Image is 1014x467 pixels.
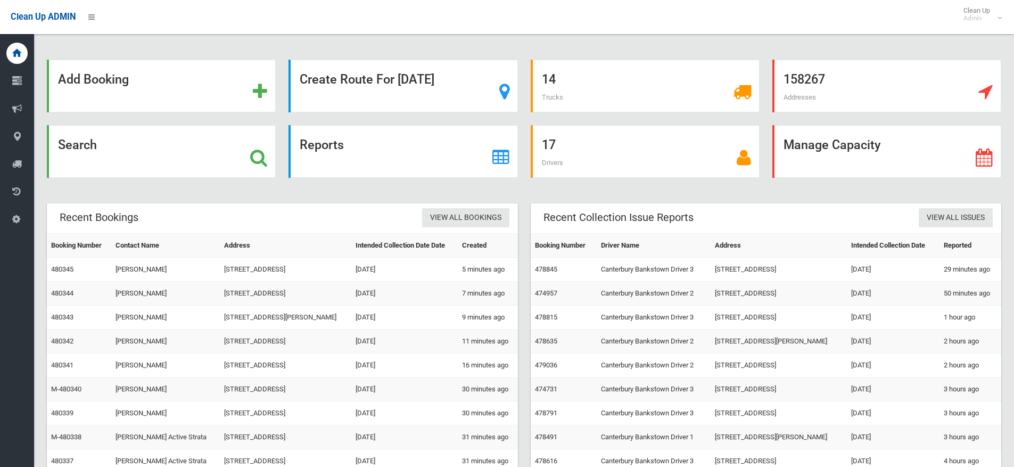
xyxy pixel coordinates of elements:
[847,306,939,330] td: [DATE]
[597,306,711,330] td: Canterbury Bankstown Driver 3
[939,354,1001,378] td: 2 hours ago
[597,354,711,378] td: Canterbury Bankstown Driver 2
[111,282,220,306] td: [PERSON_NAME]
[597,282,711,306] td: Canterbury Bankstown Driver 2
[597,378,711,402] td: Canterbury Bankstown Driver 3
[542,93,563,101] span: Trucks
[535,385,557,393] a: 474731
[847,258,939,282] td: [DATE]
[458,258,517,282] td: 5 minutes ago
[111,234,220,258] th: Contact Name
[847,330,939,354] td: [DATE]
[939,378,1001,402] td: 3 hours ago
[11,12,76,22] span: Clean Up ADMIN
[458,330,517,354] td: 11 minutes ago
[111,425,220,449] td: [PERSON_NAME] Active Strata
[51,361,73,369] a: 480341
[597,234,711,258] th: Driver Name
[784,137,880,152] strong: Manage Capacity
[958,6,1001,22] span: Clean Up
[351,306,458,330] td: [DATE]
[351,330,458,354] td: [DATE]
[351,402,458,425] td: [DATE]
[847,402,939,425] td: [DATE]
[111,378,220,402] td: [PERSON_NAME]
[597,402,711,425] td: Canterbury Bankstown Driver 3
[220,378,351,402] td: [STREET_ADDRESS]
[531,234,597,258] th: Booking Number
[939,330,1001,354] td: 2 hours ago
[458,306,517,330] td: 9 minutes ago
[111,330,220,354] td: [PERSON_NAME]
[711,330,846,354] td: [STREET_ADDRESS][PERSON_NAME]
[711,258,846,282] td: [STREET_ADDRESS]
[711,425,846,449] td: [STREET_ADDRESS][PERSON_NAME]
[47,207,151,228] header: Recent Bookings
[300,72,434,87] strong: Create Route For [DATE]
[535,313,557,321] a: 478815
[535,433,557,441] a: 478491
[47,234,111,258] th: Booking Number
[847,282,939,306] td: [DATE]
[535,289,557,297] a: 474957
[220,306,351,330] td: [STREET_ADDRESS][PERSON_NAME]
[220,258,351,282] td: [STREET_ADDRESS]
[535,409,557,417] a: 478791
[351,354,458,378] td: [DATE]
[351,425,458,449] td: [DATE]
[963,14,990,22] small: Admin
[51,409,73,417] a: 480339
[711,234,846,258] th: Address
[535,337,557,345] a: 478635
[542,72,556,87] strong: 14
[711,282,846,306] td: [STREET_ADDRESS]
[458,425,517,449] td: 31 minutes ago
[458,378,517,402] td: 30 minutes ago
[711,354,846,378] td: [STREET_ADDRESS]
[351,258,458,282] td: [DATE]
[772,60,1001,112] a: 158267 Addresses
[939,234,1001,258] th: Reported
[422,208,509,228] a: View All Bookings
[220,330,351,354] td: [STREET_ADDRESS]
[220,354,351,378] td: [STREET_ADDRESS]
[535,361,557,369] a: 479036
[58,72,129,87] strong: Add Booking
[784,72,825,87] strong: 158267
[220,425,351,449] td: [STREET_ADDRESS]
[288,60,517,112] a: Create Route For [DATE]
[111,402,220,425] td: [PERSON_NAME]
[772,125,1001,178] a: Manage Capacity
[458,402,517,425] td: 30 minutes ago
[531,125,760,178] a: 17 Drivers
[58,137,97,152] strong: Search
[597,258,711,282] td: Canterbury Bankstown Driver 3
[939,402,1001,425] td: 3 hours ago
[51,457,73,465] a: 480337
[220,402,351,425] td: [STREET_ADDRESS]
[220,282,351,306] td: [STREET_ADDRESS]
[542,137,556,152] strong: 17
[847,425,939,449] td: [DATE]
[458,354,517,378] td: 16 minutes ago
[111,306,220,330] td: [PERSON_NAME]
[784,93,816,101] span: Addresses
[111,354,220,378] td: [PERSON_NAME]
[711,378,846,402] td: [STREET_ADDRESS]
[51,265,73,273] a: 480345
[939,282,1001,306] td: 50 minutes ago
[51,433,81,441] a: M-480338
[535,265,557,273] a: 478845
[458,282,517,306] td: 7 minutes ago
[111,258,220,282] td: [PERSON_NAME]
[597,330,711,354] td: Canterbury Bankstown Driver 2
[531,60,760,112] a: 14 Trucks
[711,306,846,330] td: [STREET_ADDRESS]
[939,425,1001,449] td: 3 hours ago
[458,234,517,258] th: Created
[220,234,351,258] th: Address
[51,313,73,321] a: 480343
[351,234,458,258] th: Intended Collection Date Date
[51,385,81,393] a: M-480340
[847,234,939,258] th: Intended Collection Date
